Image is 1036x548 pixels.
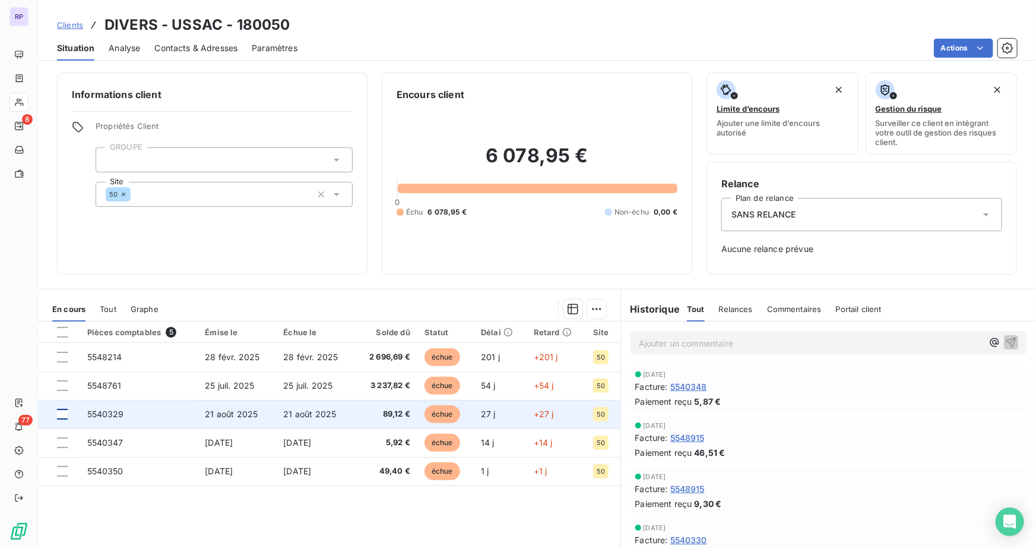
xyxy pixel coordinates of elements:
[397,144,677,179] h2: 6 078,95 €
[597,411,605,418] span: 50
[866,73,1018,155] button: Gestion du risqueSurveiller ce client en intégrant votre outil de gestion des risques client.
[57,20,83,30] span: Clients
[635,395,692,408] span: Paiement reçu
[205,327,269,337] div: Émise le
[597,354,605,361] span: 50
[481,437,495,448] span: 14 j
[252,42,297,54] span: Paramètres
[131,304,159,314] span: Graphe
[109,42,140,54] span: Analyse
[597,439,605,446] span: 50
[424,405,460,423] span: échue
[593,327,613,337] div: Site
[614,207,649,218] span: Non-échu
[635,446,692,459] span: Paiement reçu
[767,304,822,314] span: Commentaires
[87,352,122,362] span: 5548214
[721,177,1002,191] h6: Relance
[424,434,460,452] span: échue
[621,302,680,316] h6: Historique
[154,42,237,54] span: Contacts & Adresses
[205,466,233,476] span: [DATE]
[428,207,467,218] span: 6 078,95 €
[205,352,259,362] span: 28 févr. 2025
[283,352,338,362] span: 28 févr. 2025
[362,327,410,337] div: Solde dû
[635,497,692,510] span: Paiement reçu
[87,380,122,390] span: 5548761
[644,371,666,378] span: [DATE]
[670,432,705,444] span: 5548915
[166,327,176,338] span: 5
[635,534,668,546] span: Facture :
[731,209,796,221] span: SANS RELANCE
[644,473,666,480] span: [DATE]
[104,14,290,36] h3: DIVERS - USSAC - 180050
[52,304,85,314] span: En cours
[362,437,410,449] span: 5,92 €
[9,7,28,26] div: RP
[717,118,848,137] span: Ajouter une limite d’encours autorisé
[283,437,311,448] span: [DATE]
[205,437,233,448] span: [DATE]
[106,155,115,165] input: Ajouter une valeur
[721,243,1002,255] span: Aucune relance prévue
[87,327,191,338] div: Pièces comptables
[362,408,410,420] span: 89,12 €
[9,522,28,541] img: Logo LeanPay
[424,348,460,366] span: échue
[283,466,311,476] span: [DATE]
[534,437,553,448] span: +14 j
[481,380,496,390] span: 54 j
[283,409,336,419] span: 21 août 2025
[406,207,423,218] span: Échu
[205,409,258,419] span: 21 août 2025
[597,382,605,389] span: 50
[695,446,725,459] span: 46,51 €
[22,114,33,125] span: 8
[87,409,124,419] span: 5540329
[876,118,1008,147] span: Surveiller ce client en intégrant votre outil de gestion des risques client.
[644,422,666,429] span: [DATE]
[424,377,460,395] span: échue
[18,415,33,426] span: 77
[836,304,882,314] span: Portail client
[57,19,83,31] a: Clients
[635,483,668,495] span: Facture :
[100,304,116,314] span: Tout
[644,524,666,531] span: [DATE]
[72,87,353,102] h6: Informations client
[670,483,705,495] span: 5548915
[481,352,500,362] span: 201 j
[934,39,993,58] button: Actions
[424,462,460,480] span: échue
[635,380,668,393] span: Facture :
[131,189,140,200] input: Ajouter une valeur
[719,304,753,314] span: Relances
[57,42,94,54] span: Situation
[597,468,605,475] span: 50
[654,207,677,218] span: 0,00 €
[362,351,410,363] span: 2 696,69 €
[205,380,254,390] span: 25 juil. 2025
[534,327,579,337] div: Retard
[534,409,554,419] span: +27 j
[717,104,780,114] span: Limite d’encours
[481,409,496,419] span: 27 j
[481,327,519,337] div: Délai
[706,73,858,155] button: Limite d’encoursAjouter une limite d’encours autorisé
[695,497,722,510] span: 9,30 €
[534,466,547,476] span: +1 j
[534,380,554,390] span: +54 j
[481,466,489,476] span: 1 j
[87,437,123,448] span: 5540347
[96,121,353,138] span: Propriétés Client
[362,380,410,392] span: 3 237,82 €
[670,534,707,546] span: 5540330
[534,352,558,362] span: +201 j
[87,466,123,476] span: 5540350
[109,191,118,198] span: 50
[996,508,1024,536] div: Open Intercom Messenger
[687,304,705,314] span: Tout
[397,87,464,102] h6: Encours client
